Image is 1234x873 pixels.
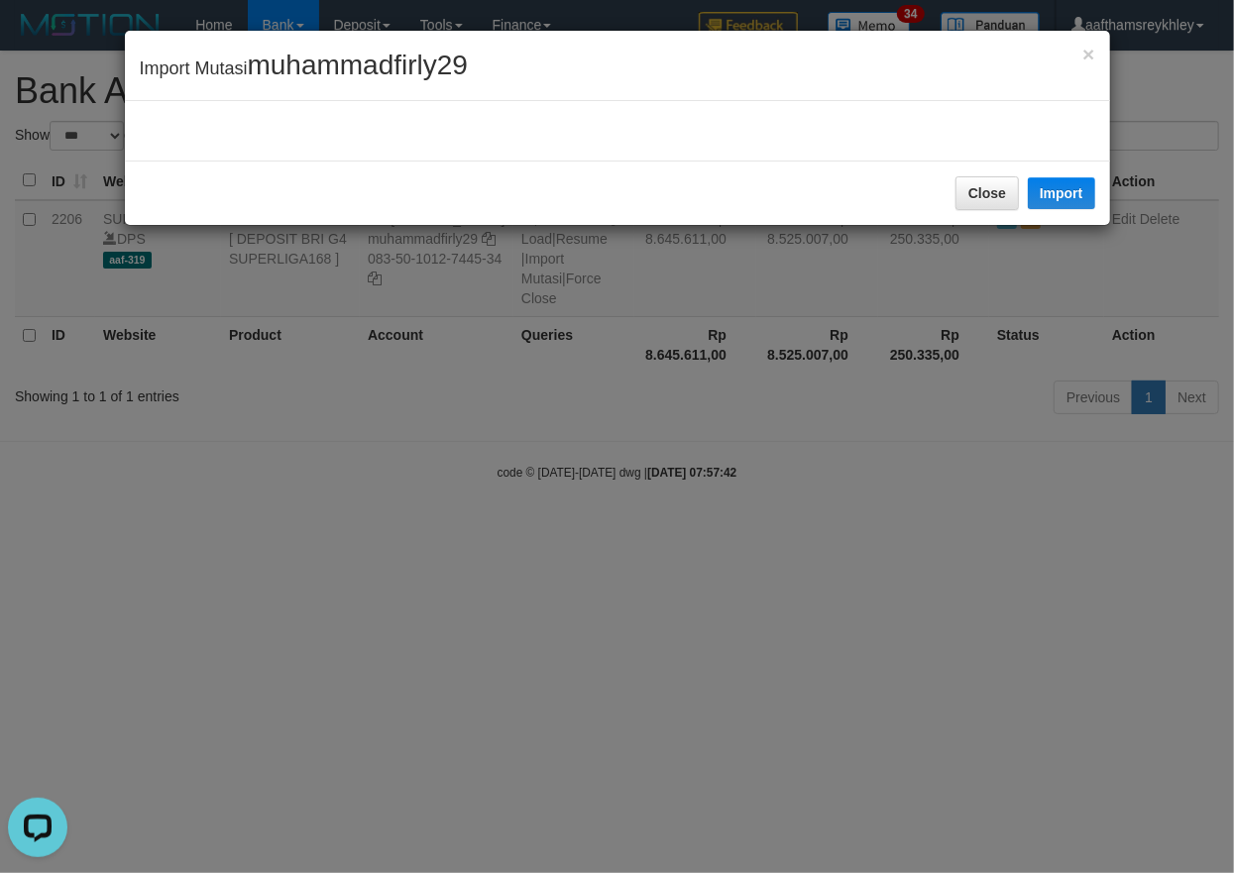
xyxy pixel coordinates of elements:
[248,50,469,80] span: muhammadfirly29
[955,176,1019,210] button: Close
[140,58,469,78] span: Import Mutasi
[1082,44,1094,64] button: Close
[1028,177,1095,209] button: Import
[1082,43,1094,65] span: ×
[8,8,67,67] button: Open LiveChat chat widget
